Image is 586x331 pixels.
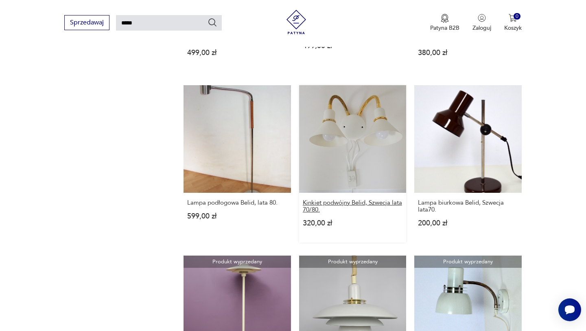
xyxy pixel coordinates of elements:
div: 0 [514,13,520,20]
button: Szukaj [208,18,217,27]
iframe: Smartsupp widget button [558,298,581,321]
img: Ikonka użytkownika [478,14,486,22]
img: Ikona koszyka [509,14,517,22]
h3: Lampa podłogowa Belid, lata 80. [187,199,287,206]
p: Koszyk [504,24,522,32]
p: 380,00 zł [418,49,518,56]
p: 499,00 zł [303,42,402,49]
h3: Kinkiet podwójny Belid, Szwecja lata 70/80. [303,199,402,213]
button: Sprzedawaj [64,15,109,30]
button: Zaloguj [472,14,491,32]
a: Lampa biurkowa Belid, Szwecja lata70.Lampa biurkowa Belid, Szwecja lata70.200,00 zł [414,85,521,242]
a: Lampa podłogowa Belid, lata 80.Lampa podłogowa Belid, lata 80.599,00 zł [184,85,291,242]
p: 320,00 zł [303,220,402,227]
button: 0Koszyk [504,14,522,32]
h3: Lampa biurkowa Belid, Szwecja lata70. [418,199,518,213]
p: 200,00 zł [418,220,518,227]
p: 499,00 zł [187,49,287,56]
p: Zaloguj [472,24,491,32]
a: Sprzedawaj [64,20,109,26]
a: Ikona medaluPatyna B2B [430,14,459,32]
img: Ikona medalu [441,14,449,23]
p: 599,00 zł [187,213,287,220]
a: Kinkiet podwójny Belid, Szwecja lata 70/80.Kinkiet podwójny Belid, Szwecja lata 70/80.320,00 zł [299,85,406,242]
img: Patyna - sklep z meblami i dekoracjami vintage [284,10,308,34]
p: Patyna B2B [430,24,459,32]
button: Patyna B2B [430,14,459,32]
